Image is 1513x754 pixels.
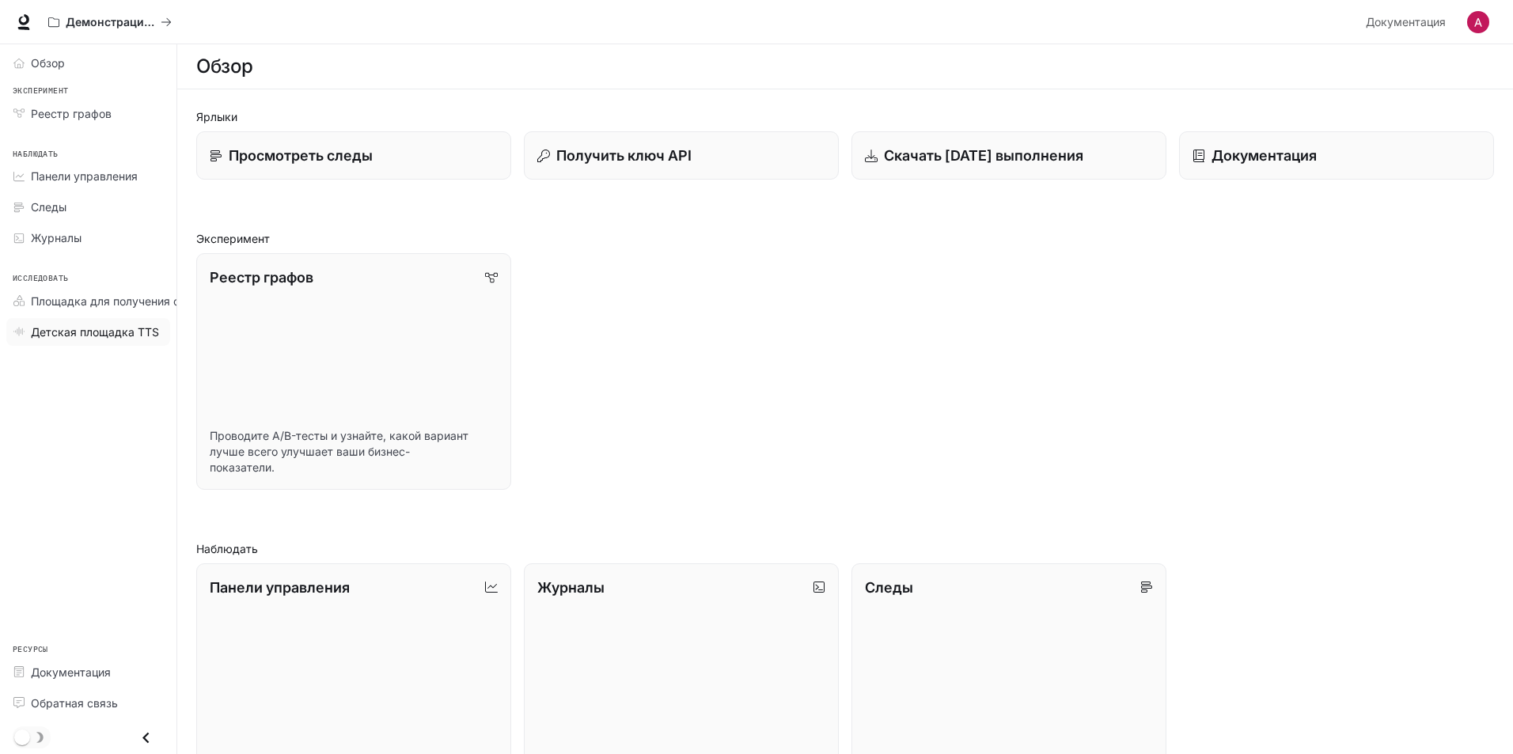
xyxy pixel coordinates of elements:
img: Аватар пользователя [1467,11,1489,33]
a: Документация [1359,6,1456,38]
button: Закрыть ящик [128,722,164,754]
font: Следы [31,200,66,214]
font: Журналы [537,579,605,596]
font: Наблюдать [196,542,258,555]
font: Исследовать [13,273,68,283]
font: Проводите A/B-тесты и узнайте, какой вариант лучше всего улучшает ваши бизнес-показатели. [210,429,468,474]
font: Панели управления [210,579,350,596]
font: Детская площадка TTS [31,325,159,339]
font: Обзор [31,56,65,70]
a: Обратная связь [6,689,170,717]
font: Журналы [31,231,82,244]
a: Документация [1179,131,1494,180]
font: Реестр графов [31,107,112,120]
a: Панели управления [6,162,170,190]
a: Журналы [6,224,170,252]
font: Просмотреть следы [229,147,373,164]
font: Следы [865,579,913,596]
a: Просмотреть следы [196,131,511,180]
button: Получить ключ API [524,131,839,180]
font: Эксперимент [13,85,68,96]
button: Все рабочие пространства [41,6,179,38]
font: Площадка для получения степени магистра права [31,294,307,308]
a: Документация [6,658,170,686]
font: Демонстрации искусственного интеллекта в мире [66,15,353,28]
span: Переключение темного режима [14,728,30,745]
font: Обратная связь [31,696,118,710]
font: Обзор [196,55,253,78]
a: Скачать [DATE] выполнения [851,131,1166,180]
font: Панели управления [31,169,138,183]
font: Скачать [DATE] выполнения [884,147,1083,164]
a: Детская площадка TTS [6,318,170,346]
font: Документация [31,665,111,679]
font: Эксперимент [196,232,270,245]
font: Документация [1366,15,1446,28]
a: Реестр графов [6,100,170,127]
font: Реестр графов [210,269,313,286]
font: Получить ключ API [556,147,692,164]
a: Реестр графовПроводите A/B-тесты и узнайте, какой вариант лучше всего улучшает ваши бизнес-показа... [196,253,511,490]
font: Ресурсы [13,644,48,654]
font: Ярлыки [196,110,237,123]
font: Документация [1212,147,1317,164]
a: Обзор [6,49,170,77]
button: Аватар пользователя [1462,6,1494,38]
a: Площадка для получения степени магистра права [6,287,314,315]
a: Следы [6,193,170,221]
font: Наблюдать [13,149,59,159]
